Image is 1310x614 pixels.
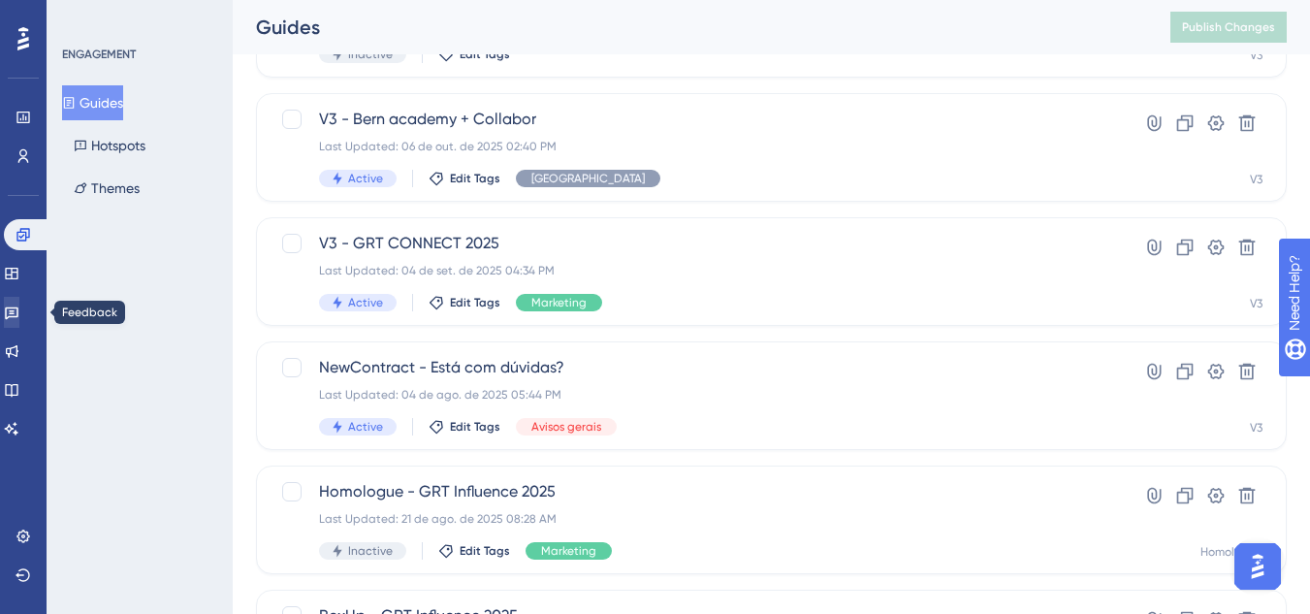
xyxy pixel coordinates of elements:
div: Last Updated: 04 de ago. de 2025 05:44 PM [319,387,1069,403]
span: Inactive [348,47,393,62]
div: Last Updated: 21 de ago. de 2025 08:28 AM [319,511,1069,527]
button: Publish Changes [1170,12,1287,43]
span: Active [348,419,383,435]
button: Edit Tags [429,171,500,186]
button: Edit Tags [438,543,510,559]
button: Hotspots [62,128,157,163]
div: Last Updated: 06 de out. de 2025 02:40 PM [319,139,1069,154]
span: Edit Tags [450,295,500,310]
button: Guides [62,85,123,120]
span: Active [348,295,383,310]
span: V3 - GRT CONNECT 2025 [319,232,1069,255]
button: Edit Tags [429,419,500,435]
span: Need Help? [46,5,121,28]
button: Themes [62,171,151,206]
span: Marketing [541,543,596,559]
iframe: UserGuiding AI Assistant Launcher [1229,537,1287,596]
div: Homologue [1200,544,1262,560]
span: Active [348,171,383,186]
span: Homologue - GRT Influence 2025 [319,480,1069,503]
span: Avisos gerais [531,419,601,435]
span: NewContract - Está com dúvidas? [319,356,1069,379]
span: Edit Tags [450,171,500,186]
div: V3 [1250,420,1262,436]
span: Edit Tags [460,543,510,559]
button: Edit Tags [429,295,500,310]
button: Edit Tags [438,47,510,62]
span: Publish Changes [1182,19,1275,35]
div: V3 [1250,48,1262,63]
div: Last Updated: 04 de set. de 2025 04:34 PM [319,263,1069,278]
div: V3 [1250,172,1262,187]
div: ENGAGEMENT [62,47,136,62]
span: [GEOGRAPHIC_DATA] [531,171,645,186]
span: Inactive [348,543,393,559]
span: Marketing [531,295,587,310]
div: Guides [256,14,1122,41]
span: Edit Tags [460,47,510,62]
div: V3 [1250,296,1262,311]
span: V3 - Bern academy + Collabor [319,108,1069,131]
span: Edit Tags [450,419,500,435]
